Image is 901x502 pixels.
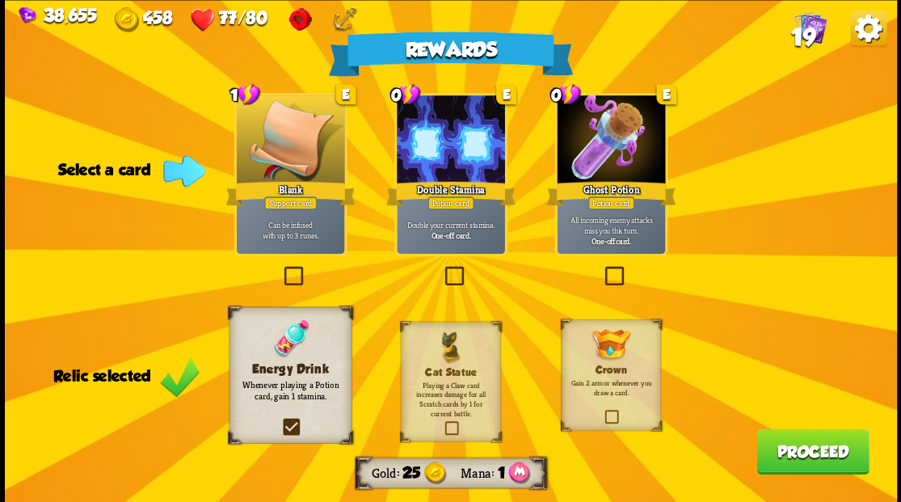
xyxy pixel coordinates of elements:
[399,219,502,230] p: Double your current stamina.
[550,82,580,105] div: 0
[53,366,200,384] div: Relic selected
[440,331,461,364] img: CatStatue.png
[591,235,630,246] b: One-off card.
[390,82,420,105] div: 0
[143,6,173,27] span: 458
[270,318,310,359] img: EnergyDrink.png
[546,179,676,208] div: Ghost Potion
[58,160,200,178] div: Select a card
[497,464,504,482] span: 1
[328,32,573,76] div: Rewards
[591,329,632,361] img: Crown.png
[239,219,342,240] p: Can be infused with up to 3 runes.
[163,155,205,187] img: Indicator_Arrow.png
[190,6,267,32] div: Health
[230,82,260,105] div: 1
[190,6,215,32] img: Heart.png
[411,380,491,418] p: Playing a Claw card increases damage for all Scratch cards by 1 for current battle.
[427,196,474,209] div: Potion card
[402,464,420,482] span: 25
[587,196,634,209] div: Potion card
[508,462,530,484] img: Mana_Points.png
[423,462,446,484] img: Gold.png
[385,179,515,208] div: Double Stamina
[794,11,827,44] img: Cards_Icon.png
[159,356,200,398] img: Green_Check_Mark_Icon.png
[570,378,651,397] p: Gain 2 armor whenever you draw a card.
[371,464,402,481] div: Gold
[431,230,470,240] b: One-off card.
[288,6,313,32] img: Heartstone - Heal for 1 health whenever using an ability.
[559,214,662,235] p: All incoming enemy attacks miss you this turn.
[790,23,815,50] span: 19
[219,6,267,27] span: 77/80
[850,11,886,47] img: Options_Button.png
[241,378,340,402] p: Whenever playing a Potion card, gain 1 stamina.
[495,84,516,104] div: E
[411,366,491,378] h3: Cat Statue
[332,6,356,32] img: Anchor - Start each combat with 10 armor.
[19,5,97,25] div: Gems
[794,11,827,48] div: View all the cards in your deck
[264,196,317,209] div: Support card
[570,364,651,376] h3: Crown
[335,84,356,104] div: E
[756,428,869,474] button: Proceed
[114,6,172,32] div: Gold
[225,179,355,208] div: Blank
[241,361,340,376] h3: Energy Drink
[460,464,497,481] div: Mana
[19,6,36,23] img: Gem.png
[656,84,676,104] div: E
[114,6,139,32] img: Gold.png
